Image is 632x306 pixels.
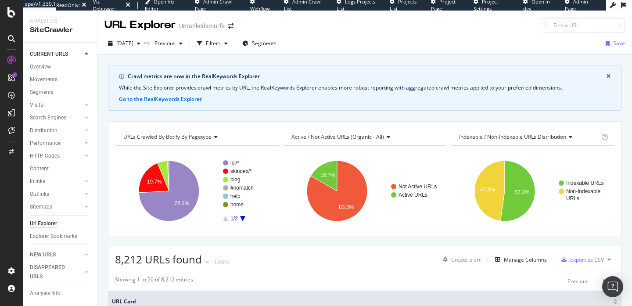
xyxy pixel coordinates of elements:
[30,101,82,110] a: Visits
[30,190,49,199] div: Outlinks
[439,252,481,266] button: Create alert
[108,65,621,111] div: info banner
[194,36,231,50] button: Filters
[566,188,600,194] text: Non-Indexable
[115,252,202,266] span: 8,212 URLs found
[30,75,91,84] a: Movements
[30,250,82,259] a: NEW URLS
[230,185,254,191] text: #nomatch
[230,176,241,183] text: blog
[230,202,244,208] text: home
[515,189,530,195] text: 52.2%
[30,50,68,59] div: CURRENT URLS
[399,184,437,190] text: Not Active URLs
[30,50,82,59] a: CURRENT URLS
[602,36,625,50] button: Save
[399,192,427,198] text: Active URLs
[566,195,579,202] text: URLs
[151,36,186,50] button: Previous
[230,168,252,174] text: skindex/*
[30,219,57,228] div: Url Explorer
[30,18,90,25] div: Analytics
[228,23,233,29] div: arrow-right-arrow-left
[30,232,77,241] div: Explorer Bookmarks
[570,256,604,263] div: Export as CSV
[290,130,439,144] h4: Active / Not Active URLs
[30,263,82,281] a: DISAPPEARED URLS
[30,25,90,35] div: SiteCrawler
[30,113,82,122] a: Search Engines
[151,40,176,47] span: Previous
[566,180,603,186] text: Indexable URLs
[457,130,600,144] h4: Indexable / Non-Indexable URLs Distribution
[30,101,43,110] div: Visits
[30,139,61,148] div: Performance
[205,261,209,263] img: Equal
[613,40,625,47] div: Save
[451,256,481,263] div: Create alert
[283,153,447,229] svg: A chart.
[115,276,193,286] div: Showing 1 to 50 of 8,212 entries
[30,263,74,281] div: DISAPPEARED URLS
[230,216,238,222] text: 1/2
[30,126,82,135] a: Distribution
[320,172,335,178] text: 16.7%
[30,113,66,122] div: Search Engines
[252,40,276,47] span: Segments
[30,232,91,241] a: Explorer Bookmarks
[604,71,613,82] button: close banner
[30,289,91,298] a: Analysis Info
[104,18,176,32] div: URL Explorer
[30,75,57,84] div: Movements
[30,88,91,97] a: Segments
[147,179,162,185] text: 19.7%
[56,2,80,9] div: ReadOnly:
[144,39,151,46] span: vs
[230,160,239,166] text: lol/*
[122,130,271,144] h4: URLs Crawled By Botify By pagetype
[30,202,82,212] a: Sitemaps
[30,164,91,173] a: Content
[451,153,614,229] div: A chart.
[30,164,49,173] div: Content
[291,133,384,140] span: Active / Not Active URLs (organic - all)
[250,5,270,12] span: Webflow
[567,277,589,285] div: Previous
[128,72,607,80] div: Crawl metrics are now in the RealKeywords Explorer
[492,254,547,265] button: Manage Columns
[30,219,91,228] a: Url Explorer
[30,88,54,97] div: Segments
[104,36,144,50] button: [DATE]
[30,151,60,161] div: HTTP Codes
[480,187,495,193] text: 47.8%
[30,139,82,148] a: Performance
[211,258,229,266] div: +1.45%
[30,126,57,135] div: Distribution
[558,252,604,266] button: Export as CSV
[116,40,133,47] span: 2025 Oct. 6th
[30,177,82,186] a: Inlinks
[339,204,354,210] text: 83.3%
[541,18,625,33] input: Find a URL
[30,177,45,186] div: Inlinks
[119,84,610,92] div: While the Site Explorer provides crawl metrics by URL, the RealKeywords Explorer enables more rob...
[30,62,51,72] div: Overview
[230,193,241,199] text: help
[174,200,189,206] text: 74.1%
[30,250,56,259] div: NEW URLS
[459,133,566,140] span: Indexable / Non-Indexable URLs distribution
[179,22,225,30] div: Unrankedsmurfs
[504,256,547,263] div: Manage Columns
[115,153,279,229] svg: A chart.
[239,36,280,50] button: Segments
[30,151,82,161] a: HTTP Codes
[30,62,91,72] a: Overview
[567,276,589,286] button: Previous
[206,40,221,47] div: Filters
[602,276,623,297] div: Open Intercom Messenger
[123,133,212,140] span: URLs Crawled By Botify By pagetype
[119,95,202,103] button: Go to the RealKeywords Explorer
[30,190,82,199] a: Outlinks
[30,289,61,298] div: Analysis Info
